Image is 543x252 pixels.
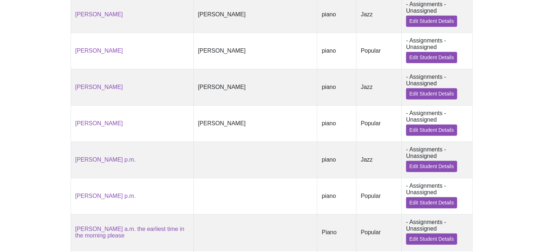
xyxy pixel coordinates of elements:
[402,178,472,214] td: - Assignments - Unassigned
[317,178,356,214] td: piano
[75,226,184,239] a: [PERSON_NAME] a.m. the earliest time in the morning please
[356,105,402,142] td: Popular
[402,214,472,251] td: - Assignments - Unassigned
[356,178,402,214] td: Popular
[406,197,457,208] a: Edit Student Details
[193,33,317,69] td: [PERSON_NAME]
[356,69,402,105] td: Jazz
[406,88,457,99] a: Edit Student Details
[317,33,356,69] td: piano
[75,157,136,163] a: [PERSON_NAME] p.m.
[75,193,136,199] a: [PERSON_NAME] p.m.
[75,84,123,90] a: [PERSON_NAME]
[317,69,356,105] td: piano
[317,105,356,142] td: piano
[402,142,472,178] td: - Assignments - Unassigned
[402,105,472,142] td: - Assignments - Unassigned
[356,214,402,251] td: Popular
[406,125,457,136] a: Edit Student Details
[406,52,457,63] a: Edit Student Details
[356,142,402,178] td: Jazz
[402,33,472,69] td: - Assignments - Unassigned
[406,161,457,172] a: Edit Student Details
[356,33,402,69] td: Popular
[193,69,317,105] td: [PERSON_NAME]
[75,120,123,126] a: [PERSON_NAME]
[75,11,123,17] a: [PERSON_NAME]
[406,16,457,27] a: Edit Student Details
[402,69,472,105] td: - Assignments - Unassigned
[193,105,317,142] td: [PERSON_NAME]
[75,48,123,54] a: [PERSON_NAME]
[406,233,457,245] a: Edit Student Details
[317,142,356,178] td: piano
[317,214,356,251] td: Piano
